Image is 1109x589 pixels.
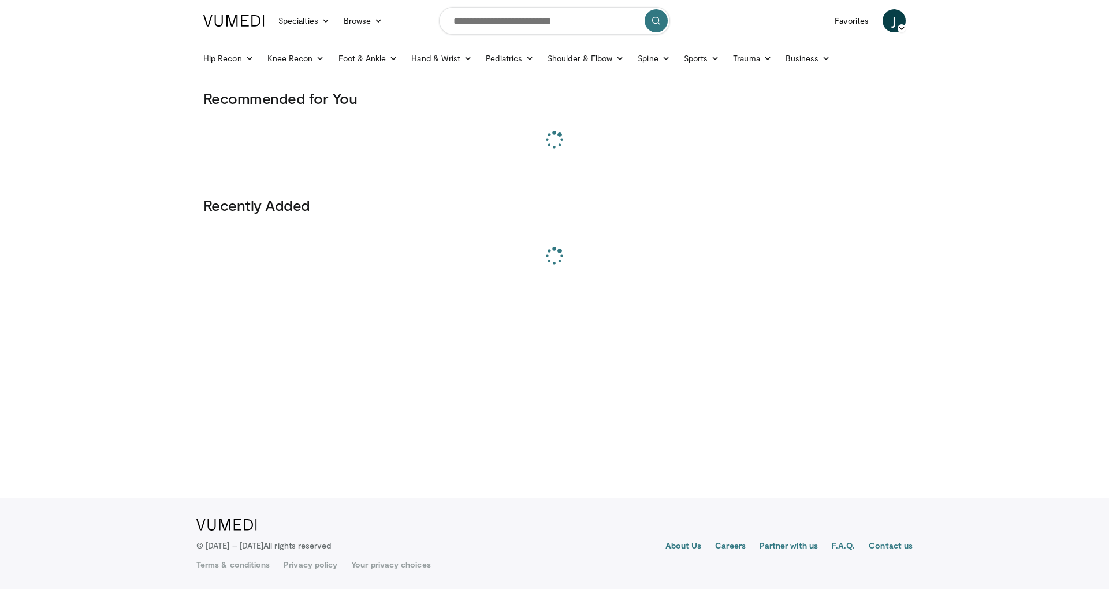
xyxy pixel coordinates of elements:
[337,9,390,32] a: Browse
[203,15,265,27] img: VuMedi Logo
[284,559,337,571] a: Privacy policy
[869,540,913,554] a: Contact us
[779,47,838,70] a: Business
[715,540,746,554] a: Careers
[479,47,541,70] a: Pediatrics
[541,47,631,70] a: Shoulder & Elbow
[439,7,670,35] input: Search topics, interventions
[203,89,906,108] h3: Recommended for You
[271,9,337,32] a: Specialties
[832,540,855,554] a: F.A.Q.
[883,9,906,32] a: J
[828,9,876,32] a: Favorites
[196,519,257,531] img: VuMedi Logo
[760,540,818,554] a: Partner with us
[196,559,270,571] a: Terms & conditions
[196,47,260,70] a: Hip Recon
[726,47,779,70] a: Trauma
[404,47,479,70] a: Hand & Wrist
[260,47,332,70] a: Knee Recon
[665,540,702,554] a: About Us
[631,47,676,70] a: Spine
[263,540,331,550] span: All rights reserved
[351,559,430,571] a: Your privacy choices
[203,196,906,214] h3: Recently Added
[196,540,332,551] p: © [DATE] – [DATE]
[677,47,727,70] a: Sports
[332,47,405,70] a: Foot & Ankle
